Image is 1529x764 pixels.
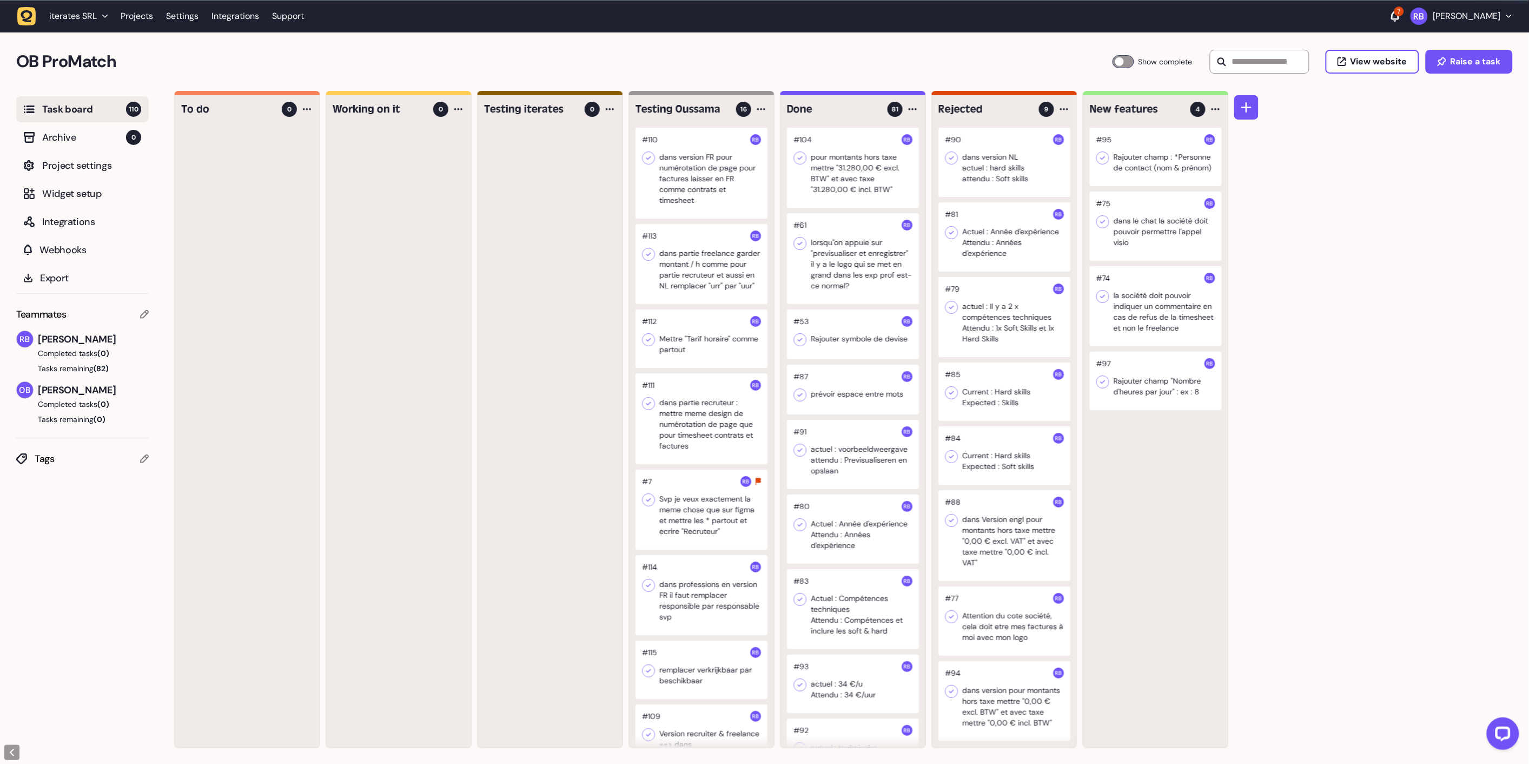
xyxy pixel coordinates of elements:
[97,399,109,409] span: (0)
[17,331,33,347] img: Rodolphe Balay
[181,102,274,117] h4: To do
[126,130,141,145] span: 0
[902,371,912,382] img: Rodolphe Balay
[1053,433,1064,444] img: Rodolphe Balay
[211,6,259,26] a: Integrations
[1433,11,1501,22] p: [PERSON_NAME]
[1053,284,1064,294] img: Rodolphe Balay
[902,220,912,230] img: Rodolphe Balay
[1204,198,1215,209] img: Rodolphe Balay
[1053,497,1064,508] img: Rodolphe Balay
[787,102,880,117] h4: Done
[902,426,912,437] img: Rodolphe Balay
[902,316,912,327] img: Rodolphe Balay
[39,242,141,258] span: Webhooks
[1351,57,1407,66] span: View website
[16,96,149,122] button: Task board110
[97,348,109,358] span: (0)
[16,181,149,207] button: Widget setup
[1053,134,1064,145] img: Rodolphe Balay
[1053,369,1064,380] img: Rodolphe Balay
[35,451,140,466] span: Tags
[38,332,149,347] span: [PERSON_NAME]
[740,476,751,487] img: Rodolphe Balay
[1053,593,1064,604] img: Rodolphe Balay
[42,158,141,173] span: Project settings
[902,725,912,736] img: Rodolphe Balay
[1044,104,1049,114] span: 9
[902,576,912,587] img: Rodolphe Balay
[16,209,149,235] button: Integrations
[1411,8,1512,25] button: [PERSON_NAME]
[439,104,443,114] span: 0
[16,124,149,150] button: Archive0
[1053,209,1064,220] img: Rodolphe Balay
[1326,50,1419,74] button: View website
[636,102,729,117] h4: Testing Oussama
[16,307,67,322] span: Teammates
[166,6,198,26] a: Settings
[42,186,141,201] span: Widget setup
[94,364,109,373] span: (82)
[938,102,1031,117] h4: Rejected
[740,104,747,114] span: 16
[1204,273,1215,284] img: Rodolphe Balay
[902,501,912,512] img: Rodolphe Balay
[16,348,140,359] button: Completed tasks(0)
[16,399,140,410] button: Completed tasks(0)
[1139,55,1193,68] span: Show complete
[892,104,899,114] span: 81
[1204,358,1215,369] img: Rodolphe Balay
[16,153,149,179] button: Project settings
[902,661,912,672] img: Rodolphe Balay
[333,102,426,117] h4: Working on it
[16,49,1113,75] h2: OB ProMatch
[750,134,761,145] img: Rodolphe Balay
[1053,668,1064,679] img: Rodolphe Balay
[49,11,97,22] span: iterates SRL
[42,130,126,145] span: Archive
[750,711,761,722] img: Rodolphe Balay
[1090,102,1183,117] h4: New features
[1411,8,1428,25] img: Rodolphe Balay
[121,6,153,26] a: Projects
[1394,6,1404,16] div: 7
[750,380,761,391] img: Rodolphe Balay
[16,265,149,291] button: Export
[1478,713,1524,759] iframe: LiveChat chat widget
[1426,50,1513,74] button: Raise a task
[38,383,149,398] span: [PERSON_NAME]
[16,363,149,374] button: Tasks remaining(82)
[94,414,105,424] span: (0)
[1451,57,1501,66] span: Raise a task
[42,102,126,117] span: Task board
[42,214,141,229] span: Integrations
[1196,104,1200,114] span: 4
[17,6,114,26] button: iterates SRL
[750,316,761,327] img: Rodolphe Balay
[16,237,149,263] button: Webhooks
[272,11,304,22] a: Support
[484,102,577,117] h4: Testing iterates
[750,562,761,572] img: Rodolphe Balay
[902,134,912,145] img: Rodolphe Balay
[287,104,292,114] span: 0
[590,104,594,114] span: 0
[750,647,761,658] img: Rodolphe Balay
[1204,134,1215,145] img: Rodolphe Balay
[750,230,761,241] img: Rodolphe Balay
[16,414,149,425] button: Tasks remaining(0)
[17,382,33,398] img: Oussama Bahassou
[126,102,141,117] span: 110
[40,271,141,286] span: Export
